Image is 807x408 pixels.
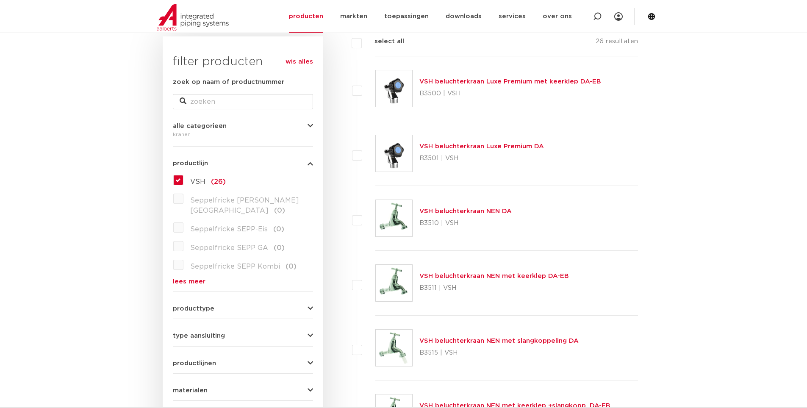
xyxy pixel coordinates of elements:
[190,226,268,233] span: Seppelfricke SEPP-Eis
[173,123,227,129] span: alle categorieën
[173,360,313,366] button: productlijnen
[211,178,226,185] span: (26)
[173,123,313,129] button: alle categorieën
[376,265,412,301] img: Thumbnail for VSH beluchterkraan NEN met keerklep DA-EB
[173,278,313,285] a: lees meer
[173,333,225,339] span: type aansluiting
[274,207,285,214] span: (0)
[190,178,205,185] span: VSH
[376,135,412,172] img: Thumbnail for VSH beluchterkraan Luxe Premium DA
[190,263,280,270] span: Seppelfricke SEPP Kombi
[376,70,412,107] img: Thumbnail for VSH beluchterkraan Luxe Premium met keerklep DA-EB
[376,330,412,366] img: Thumbnail for VSH beluchterkraan NEN met slangkoppeling DA
[419,143,544,150] a: VSH beluchterkraan Luxe Premium DA
[596,36,638,50] p: 26 resultaten
[419,152,544,165] p: B3501 | VSH
[173,94,313,109] input: zoeken
[376,200,412,236] img: Thumbnail for VSH beluchterkraan NEN DA
[419,346,579,360] p: B3515 | VSH
[419,208,512,214] a: VSH beluchterkraan NEN DA
[419,281,569,295] p: B3511 | VSH
[173,305,214,312] span: producttype
[173,160,208,167] span: productlijn
[190,197,299,214] span: Seppelfricke [PERSON_NAME][GEOGRAPHIC_DATA]
[419,78,601,85] a: VSH beluchterkraan Luxe Premium met keerklep DA-EB
[419,273,569,279] a: VSH beluchterkraan NEN met keerklep DA-EB
[173,333,313,339] button: type aansluiting
[173,129,313,139] div: kranen
[362,36,404,47] label: select all
[274,244,285,251] span: (0)
[173,360,216,366] span: productlijnen
[419,87,601,100] p: B3500 | VSH
[273,226,284,233] span: (0)
[286,263,297,270] span: (0)
[173,160,313,167] button: productlijn
[173,77,284,87] label: zoek op naam of productnummer
[419,338,579,344] a: VSH beluchterkraan NEN met slangkoppeling DA
[190,244,268,251] span: Seppelfricke SEPP GA
[173,387,313,394] button: materialen
[419,216,512,230] p: B3510 | VSH
[173,387,208,394] span: materialen
[286,57,313,67] a: wis alles
[173,305,313,312] button: producttype
[173,53,313,70] h3: filter producten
